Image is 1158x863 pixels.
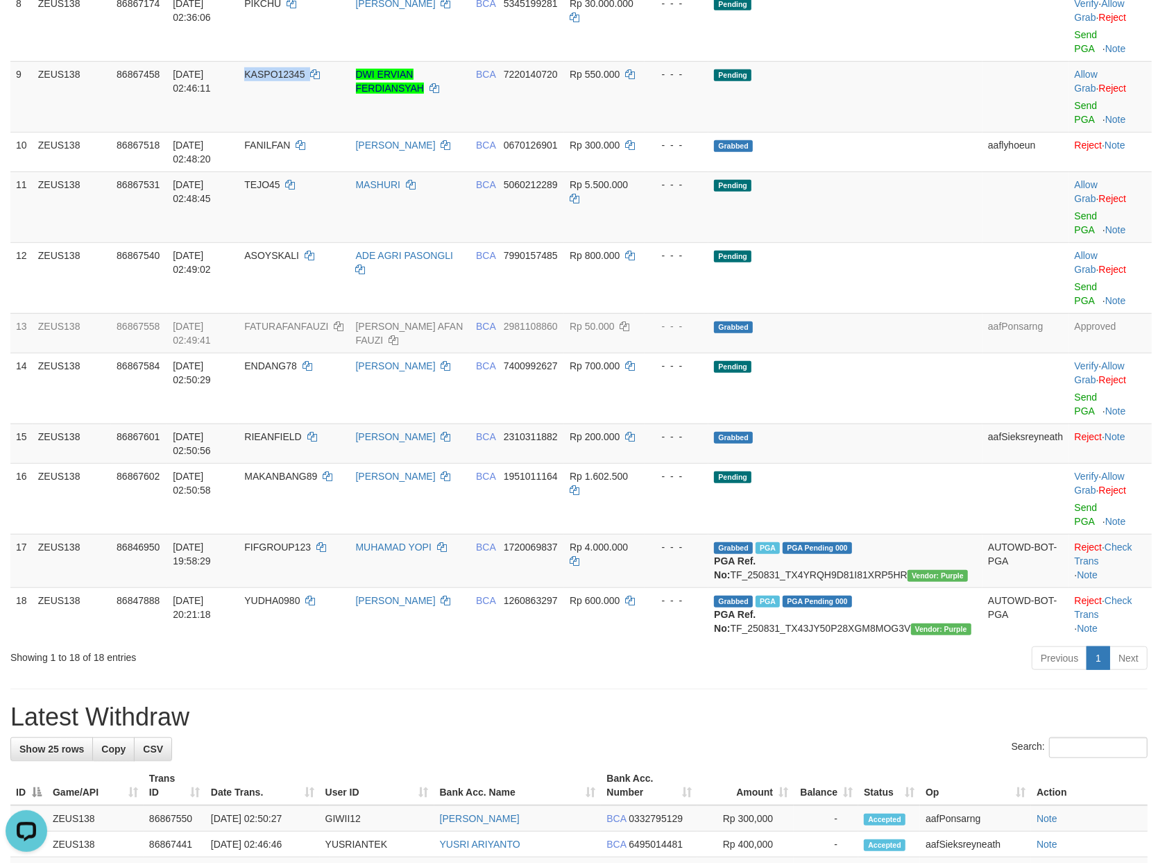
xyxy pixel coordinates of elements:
a: Copy [92,737,135,761]
span: BCA [476,360,495,371]
span: · [1075,69,1099,94]
th: ID: activate to sort column descending [10,766,47,805]
a: Note [1105,431,1125,442]
a: Allow Grab [1075,471,1125,496]
span: [DATE] 02:49:02 [173,250,211,275]
a: Send PGA [1075,210,1098,235]
td: · · [1069,353,1152,424]
span: 86867458 [117,69,160,80]
a: Allow Grab [1075,179,1098,204]
th: Balance: activate to sort column ascending [794,766,858,805]
span: CSV [143,744,163,755]
a: Show 25 rows [10,737,93,761]
span: Vendor URL: https://trx4.1velocity.biz [911,623,971,635]
h1: Latest Withdraw [10,703,1148,731]
td: · [1069,132,1152,171]
span: Grabbed [714,321,753,333]
td: aafPonsarng [920,805,1031,832]
td: - [794,832,858,857]
span: BCA [606,839,626,850]
td: aaflyhoeun [982,132,1069,171]
td: aafSieksreyneath [982,424,1069,463]
span: Copy 1260863297 to clipboard [504,595,558,606]
td: ZEUS138 [47,832,144,857]
a: Note [1105,43,1126,54]
a: 1 [1087,646,1110,670]
span: BCA [476,595,495,606]
span: Grabbed [714,432,753,444]
span: Copy 2981108860 to clipboard [504,321,558,332]
span: FATURAFANFAUZI [244,321,328,332]
span: Vendor URL: https://trx4.1velocity.biz [908,570,968,582]
a: [PERSON_NAME] [440,813,520,824]
td: ZEUS138 [33,313,111,353]
td: 86867441 [144,832,205,857]
a: [PERSON_NAME] [356,431,436,442]
button: Open LiveChat chat widget [6,6,47,47]
td: GIWII12 [320,805,434,832]
span: Marked by aafnoeunsreypich [756,596,780,608]
span: 86867584 [117,360,160,371]
div: Showing 1 to 18 of 18 entries [10,645,472,664]
span: BCA [606,813,626,824]
span: MAKANBANG89 [244,471,317,482]
a: Note [1077,623,1098,634]
span: PGA Pending [783,542,852,554]
a: Verify [1075,471,1099,482]
a: Reject [1099,374,1127,385]
span: Pending [714,69,751,81]
a: MASHURI [356,179,401,190]
span: 86867601 [117,431,160,442]
span: BCA [476,431,495,442]
div: - - - [650,469,703,483]
td: 15 [10,424,33,463]
span: [DATE] 20:21:18 [173,595,211,620]
span: Rp 700.000 [570,360,620,371]
span: [DATE] 02:50:56 [173,431,211,456]
a: Reject [1099,485,1127,496]
span: FANILFAN [244,140,290,151]
span: [DATE] 02:48:20 [173,140,211,165]
span: Rp 5.500.000 [570,179,628,190]
td: TF_250831_TX43JY50P28XGM8MOG3V [708,587,982,641]
span: Copy 1951011164 to clipboard [504,471,558,482]
a: Allow Grab [1075,250,1098,275]
td: aafSieksreyneath [920,832,1031,857]
td: 14 [10,353,33,424]
a: Note [1105,516,1126,527]
span: Copy 7990157485 to clipboard [504,250,558,261]
th: Bank Acc. Number: activate to sort column ascending [601,766,697,805]
span: Rp 50.000 [570,321,615,332]
span: ASOYSKALI [244,250,299,261]
b: PGA Ref. No: [714,609,756,634]
span: · [1075,471,1125,496]
a: [PERSON_NAME] [356,471,436,482]
td: · · [1069,534,1152,587]
th: Action [1031,766,1148,805]
a: YUSRI ARIYANTO [440,839,520,850]
th: Trans ID: activate to sort column ascending [144,766,205,805]
a: Send PGA [1075,100,1098,125]
span: [DATE] 19:58:29 [173,542,211,567]
td: [DATE] 02:50:27 [205,805,320,832]
a: [PERSON_NAME] AFAN FAUZI [356,321,463,346]
span: 86867531 [117,179,160,190]
div: - - - [650,359,703,373]
td: Rp 300,000 [697,805,794,832]
td: Rp 400,000 [697,832,794,857]
span: 86867558 [117,321,160,332]
span: BCA [476,542,495,553]
span: [DATE] 02:49:41 [173,321,211,346]
td: AUTOWD-BOT-PGA [982,534,1069,587]
span: Copy 7220140720 to clipboard [504,69,558,80]
div: - - - [650,249,703,262]
td: ZEUS138 [33,463,111,534]
span: KASPO12345 [244,69,305,80]
span: FIFGROUP123 [244,542,311,553]
span: YUDHA0980 [244,595,300,606]
div: - - - [650,67,703,81]
span: Pending [714,471,751,483]
th: User ID: activate to sort column ascending [320,766,434,805]
span: [DATE] 02:50:58 [173,471,211,496]
span: · [1075,250,1099,275]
